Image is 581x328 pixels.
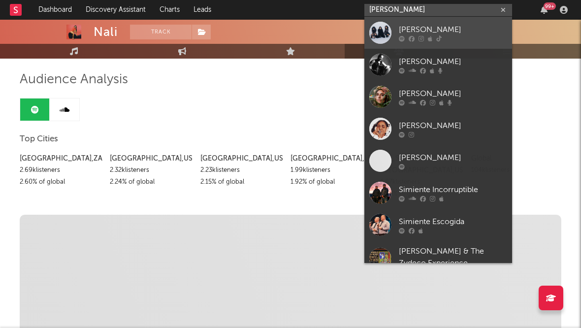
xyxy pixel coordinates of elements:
div: Simiente Incorruptible [399,184,507,196]
div: [GEOGRAPHIC_DATA] , ZA [20,153,102,164]
span: Audience Analysis [20,74,128,86]
div: 99 + [544,2,556,10]
a: [PERSON_NAME] [364,81,512,113]
div: 2.32k listeners [110,164,193,176]
button: Track [130,25,192,39]
div: 2.15 % of global [200,176,283,188]
button: 99+ [541,6,548,14]
div: 2.69k listeners [20,164,102,176]
a: [PERSON_NAME] & The Zydeco Experience [364,241,512,280]
div: [PERSON_NAME] & The Zydeco Experience [399,246,507,269]
div: [PERSON_NAME] [399,152,507,164]
div: 2.60 % of global [20,176,102,188]
a: [PERSON_NAME] [364,145,512,177]
input: Search for artists [364,4,512,16]
div: [PERSON_NAME] [399,56,507,67]
div: Global [471,153,554,164]
div: 2.23k listeners [200,164,283,176]
div: [PERSON_NAME] [399,120,507,131]
div: [GEOGRAPHIC_DATA] , US [200,153,283,164]
a: [PERSON_NAME] [364,113,512,145]
a: Simiente Incorruptible [364,177,512,209]
div: [GEOGRAPHIC_DATA] , US [110,153,193,164]
div: Simiente Escogida [399,216,507,228]
div: 1.92 % of global [290,176,373,188]
div: Nali [94,25,118,39]
div: 1.99k listeners [290,164,373,176]
a: Simiente Escogida [364,209,512,241]
a: [PERSON_NAME] [364,49,512,81]
div: [PERSON_NAME] [399,24,507,35]
span: Top Cities [20,133,58,145]
a: [PERSON_NAME] [364,17,512,49]
div: 2.24 % of global [110,176,193,188]
div: 104k listeners [471,164,554,176]
div: [GEOGRAPHIC_DATA] , US [290,153,373,164]
div: [PERSON_NAME] [399,88,507,99]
